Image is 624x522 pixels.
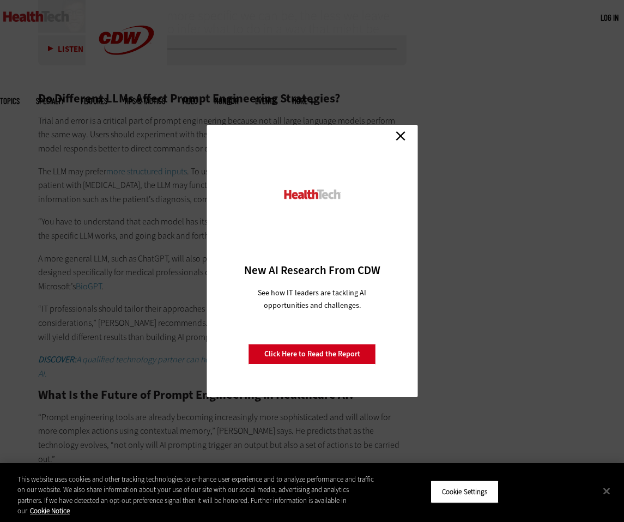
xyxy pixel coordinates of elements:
[282,189,342,200] img: HealthTech_0.png
[226,263,398,278] h3: New AI Research From CDW
[17,474,374,517] div: This website uses cookies and other tracking technologies to enhance user experience and to analy...
[392,128,409,144] a: Close
[431,481,499,503] button: Cookie Settings
[30,506,70,515] a: More information about your privacy
[249,344,376,365] a: Click Here to Read the Report
[595,479,619,503] button: Close
[245,287,379,312] p: See how IT leaders are tackling AI opportunities and challenges.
